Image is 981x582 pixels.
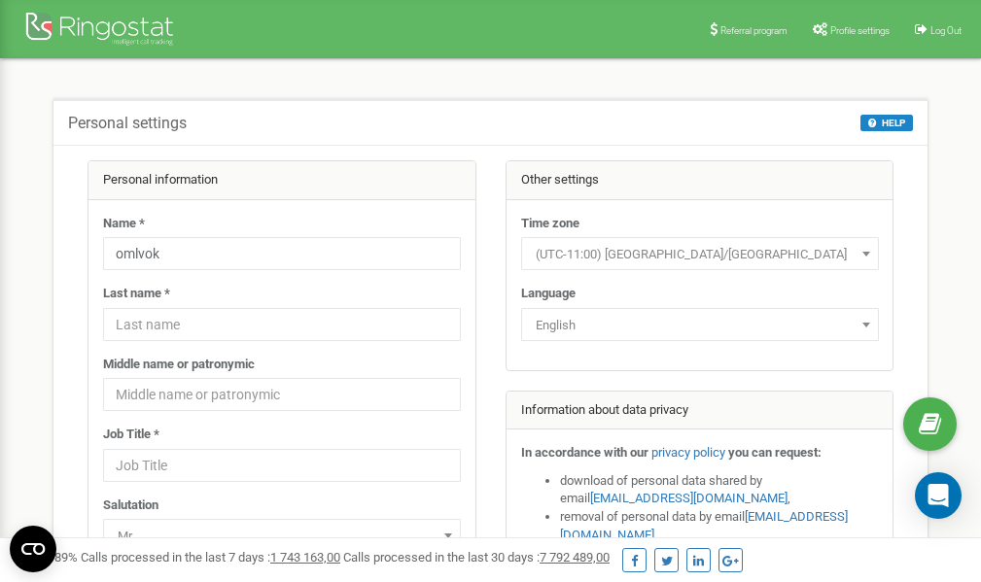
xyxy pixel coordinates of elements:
[860,115,913,131] button: HELP
[521,445,648,460] strong: In accordance with our
[103,356,255,374] label: Middle name or patronymic
[507,161,893,200] div: Other settings
[103,496,158,515] label: Salutation
[103,378,461,411] input: Middle name or patronymic
[103,449,461,482] input: Job Title
[110,523,454,550] span: Mr.
[103,215,145,233] label: Name *
[103,237,461,270] input: Name
[528,312,872,339] span: English
[103,519,461,552] span: Mr.
[103,426,159,444] label: Job Title *
[507,392,893,430] div: Information about data privacy
[521,308,879,341] span: English
[830,25,890,36] span: Profile settings
[270,550,340,565] u: 1 743 163,00
[521,215,579,233] label: Time zone
[930,25,962,36] span: Log Out
[81,550,340,565] span: Calls processed in the last 7 days :
[915,472,962,519] div: Open Intercom Messenger
[540,550,610,565] u: 7 792 489,00
[103,308,461,341] input: Last name
[88,161,475,200] div: Personal information
[560,508,879,544] li: removal of personal data by email ,
[590,491,788,505] a: [EMAIL_ADDRESS][DOMAIN_NAME]
[103,285,170,303] label: Last name *
[560,472,879,508] li: download of personal data shared by email ,
[68,115,187,132] h5: Personal settings
[521,285,576,303] label: Language
[343,550,610,565] span: Calls processed in the last 30 days :
[521,237,879,270] span: (UTC-11:00) Pacific/Midway
[528,241,872,268] span: (UTC-11:00) Pacific/Midway
[720,25,788,36] span: Referral program
[651,445,725,460] a: privacy policy
[728,445,822,460] strong: you can request:
[10,526,56,572] button: Open CMP widget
